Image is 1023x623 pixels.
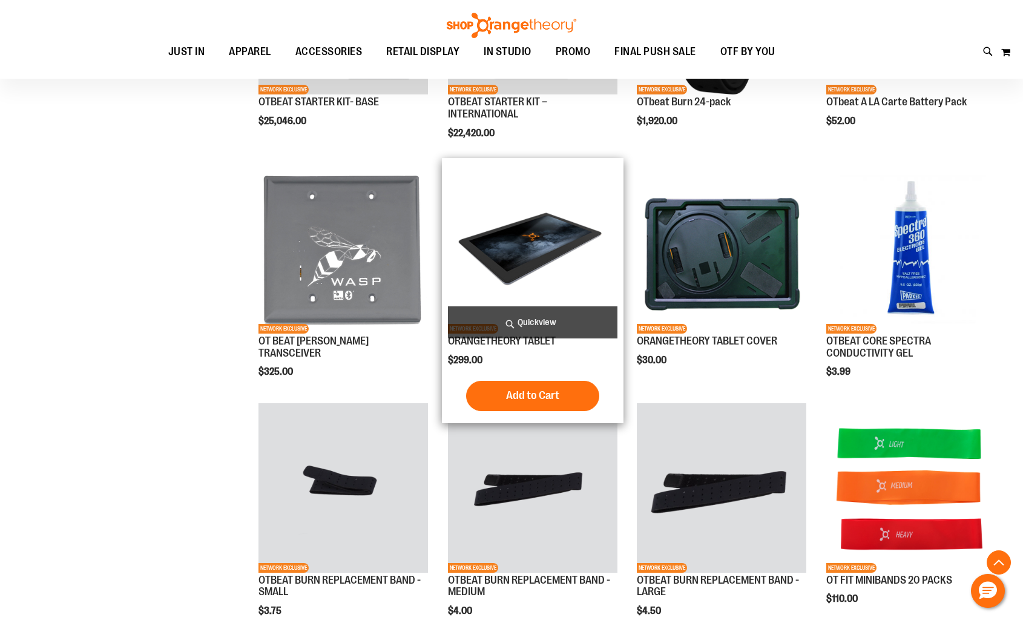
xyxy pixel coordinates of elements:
[448,355,484,366] span: $299.00
[448,128,496,139] span: $22,420.00
[168,38,205,65] span: JUST IN
[258,96,379,108] a: OTBEAT STARTER KIT- BASE
[637,335,777,347] a: ORANGETHEORY TABLET COVER
[448,96,547,120] a: OTBEAT STARTER KIT – INTERNATIONAL
[448,563,498,573] span: NETWORK EXCLUSIVE
[258,116,308,127] span: $25,046.00
[631,158,812,397] div: product
[217,38,283,66] a: APPAREL
[637,96,731,108] a: OTbeat Burn 24-pack
[258,563,309,573] span: NETWORK EXCLUSIVE
[637,563,687,573] span: NETWORK EXCLUSIVE
[448,306,617,338] a: Quickview
[708,38,788,66] a: OTF BY YOU
[258,366,295,377] span: $325.00
[826,116,857,127] span: $52.00
[258,605,283,616] span: $3.75
[258,164,428,334] img: Product image for OT BEAT POE TRANSCEIVER
[374,38,472,66] a: RETAIL DISPLAY
[637,355,668,366] span: $30.00
[826,563,877,573] span: NETWORK EXCLUSIVE
[637,324,687,334] span: NETWORK EXCLUSIVE
[295,38,363,65] span: ACCESSORIES
[614,38,696,65] span: FINAL PUSH SALE
[252,158,434,409] div: product
[258,85,309,94] span: NETWORK EXCLUSIVE
[448,164,617,335] a: Product image for ORANGETHEORY TABLETNETWORK EXCLUSIVE
[637,605,663,616] span: $4.50
[971,574,1005,608] button: Hello, have a question? Let’s chat.
[720,38,775,65] span: OTF BY YOU
[258,164,428,335] a: Product image for OT BEAT POE TRANSCEIVERNETWORK EXCLUSIVE
[544,38,603,66] a: PROMO
[637,574,799,598] a: OTBEAT BURN REPLACEMENT BAND - LARGE
[283,38,375,66] a: ACCESSORIES
[987,550,1011,575] button: Back To Top
[826,403,996,575] a: Product image for OT FIT MINIBANDS 20 PACKSNETWORK EXCLUSIVE
[637,403,806,575] a: Product image for OTBEAT BURN REPLACEMENT BAND - LARGENETWORK EXCLUSIVE
[637,116,679,127] span: $1,920.00
[637,164,806,335] a: Product image for ORANGETHEORY TABLET COVERNETWORK EXCLUSIVE
[442,158,623,423] div: product
[472,38,544,65] a: IN STUDIO
[229,38,271,65] span: APPAREL
[258,403,428,575] a: Product image for OTBEAT BURN REPLACEMENT BAND - SMALLNETWORK EXCLUSIVE
[448,403,617,573] img: Product image for OTBEAT BURN REPLACEMENT BAND - MEDIUM
[258,324,309,334] span: NETWORK EXCLUSIVE
[258,574,421,598] a: OTBEAT BURN REPLACEMENT BAND - SMALL
[484,38,531,65] span: IN STUDIO
[556,38,591,65] span: PROMO
[637,403,806,573] img: Product image for OTBEAT BURN REPLACEMENT BAND - LARGE
[637,85,687,94] span: NETWORK EXCLUSIVE
[448,605,474,616] span: $4.00
[826,164,996,335] a: OTBEAT CORE SPECTRA CONDUCTIVITY GELNETWORK EXCLUSIVE
[448,164,617,334] img: Product image for ORANGETHEORY TABLET
[826,85,877,94] span: NETWORK EXCLUSIVE
[466,381,599,411] button: Add to Cart
[506,389,559,402] span: Add to Cart
[826,164,996,334] img: OTBEAT CORE SPECTRA CONDUCTIVITY GEL
[826,324,877,334] span: NETWORK EXCLUSIVE
[448,403,617,575] a: Product image for OTBEAT BURN REPLACEMENT BAND - MEDIUMNETWORK EXCLUSIVE
[448,85,498,94] span: NETWORK EXCLUSIVE
[258,403,428,573] img: Product image for OTBEAT BURN REPLACEMENT BAND - SMALL
[820,158,1002,409] div: product
[826,593,860,604] span: $110.00
[826,96,967,108] a: OTbeat A LA Carte Battery Pack
[448,574,610,598] a: OTBEAT BURN REPLACEMENT BAND - MEDIUM
[258,335,369,359] a: OT BEAT [PERSON_NAME] TRANSCEIVER
[826,574,952,586] a: OT FIT MINIBANDS 20 PACKS
[602,38,708,66] a: FINAL PUSH SALE
[826,403,996,573] img: Product image for OT FIT MINIBANDS 20 PACKS
[445,13,578,38] img: Shop Orangetheory
[156,38,217,66] a: JUST IN
[448,335,556,347] a: ORANGETHEORY TABLET
[637,164,806,334] img: Product image for ORANGETHEORY TABLET COVER
[826,366,852,377] span: $3.99
[826,335,931,359] a: OTBEAT CORE SPECTRA CONDUCTIVITY GEL
[386,38,459,65] span: RETAIL DISPLAY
